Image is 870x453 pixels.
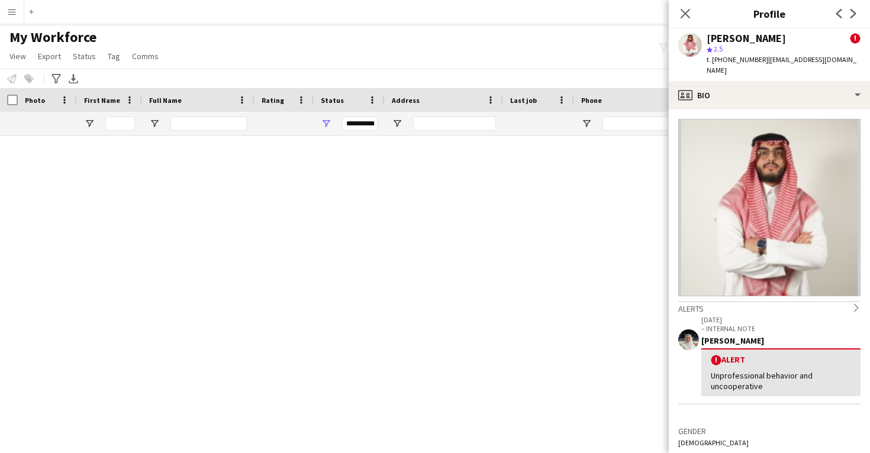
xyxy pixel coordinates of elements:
span: Full Name [149,96,182,105]
span: Rating [262,96,284,105]
h3: Profile [669,6,870,21]
span: 2.5 [714,44,723,53]
div: [PERSON_NAME] [701,335,861,346]
span: Photo [25,96,45,105]
span: [DEMOGRAPHIC_DATA] [678,438,749,447]
span: Address [392,96,420,105]
span: First Name [84,96,120,105]
div: Unprofessional behavior and uncooperative [711,370,851,391]
a: Status [68,48,101,64]
a: Export [33,48,66,64]
img: Crew avatar or photo [678,119,861,296]
span: Last job [510,96,537,105]
button: Open Filter Menu [581,118,592,129]
input: Address Filter Input [413,117,496,131]
app-action-btn: Export XLSX [66,72,80,86]
span: ! [850,33,861,44]
a: Comms [127,48,163,64]
a: Tag [103,48,125,64]
span: Export [38,51,61,62]
span: View [9,51,26,62]
button: Open Filter Menu [84,118,95,129]
span: | [EMAIL_ADDRESS][DOMAIN_NAME] [707,55,856,75]
button: Open Filter Menu [149,118,160,129]
span: Comms [132,51,159,62]
span: Status [321,96,344,105]
button: Open Filter Menu [392,118,402,129]
div: [PERSON_NAME] [707,33,786,44]
button: Open Filter Menu [321,118,331,129]
a: View [5,48,31,64]
input: First Name Filter Input [105,117,135,131]
div: Alert [711,354,851,365]
span: t. [PHONE_NUMBER] [707,55,768,64]
input: Phone Filter Input [602,117,718,131]
p: – INTERNAL NOTE [701,324,861,333]
span: Phone [581,96,602,105]
p: [DATE] [701,315,861,324]
h3: Gender [678,426,861,436]
input: Full Name Filter Input [170,117,247,131]
span: Status [73,51,96,62]
div: Alerts [678,301,861,314]
app-action-btn: Advanced filters [49,72,63,86]
span: Tag [108,51,120,62]
div: Bio [669,81,870,109]
span: My Workforce [9,28,96,46]
span: ! [711,355,721,365]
